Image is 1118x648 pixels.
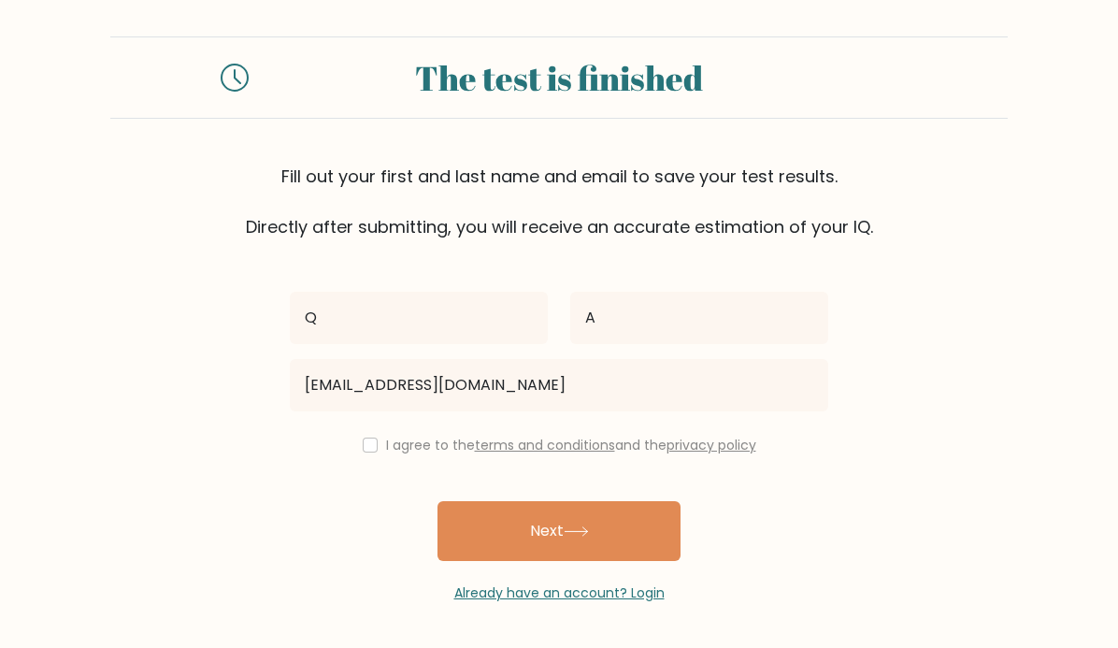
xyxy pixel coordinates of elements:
[475,436,615,454] a: terms and conditions
[290,292,548,344] input: First name
[271,52,847,103] div: The test is finished
[666,436,756,454] a: privacy policy
[437,501,681,561] button: Next
[454,583,665,602] a: Already have an account? Login
[386,436,756,454] label: I agree to the and the
[110,164,1008,239] div: Fill out your first and last name and email to save your test results. Directly after submitting,...
[570,292,828,344] input: Last name
[290,359,828,411] input: Email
